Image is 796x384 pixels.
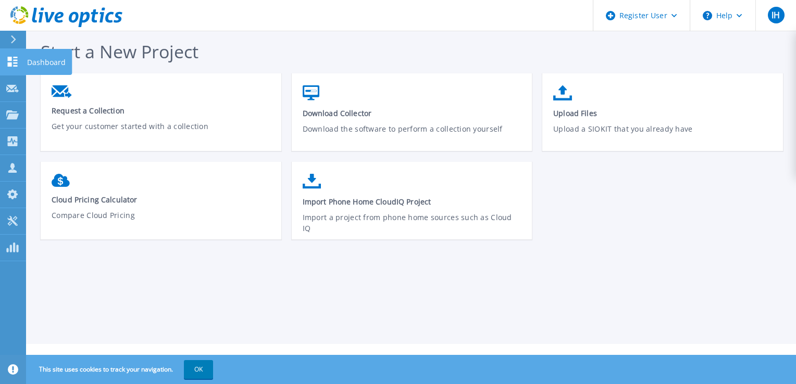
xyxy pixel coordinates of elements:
p: Get your customer started with a collection [52,121,271,145]
a: Upload FilesUpload a SIOKIT that you already have [542,80,783,155]
a: Cloud Pricing CalculatorCompare Cloud Pricing [41,169,281,241]
p: Compare Cloud Pricing [52,210,271,234]
p: Import a project from phone home sources such as Cloud IQ [303,212,522,236]
a: Download CollectorDownload the software to perform a collection yourself [292,80,532,155]
span: This site uses cookies to track your navigation. [29,360,213,379]
p: Download the software to perform a collection yourself [303,123,522,147]
span: Import Phone Home CloudIQ Project [303,197,522,207]
a: Request a CollectionGet your customer started with a collection [41,80,281,152]
button: OK [184,360,213,379]
span: Upload Files [553,108,773,118]
span: IH [772,11,780,19]
p: Upload a SIOKIT that you already have [553,123,773,147]
span: Download Collector [303,108,522,118]
span: Request a Collection [52,106,271,116]
p: Dashboard [27,49,66,76]
span: Cloud Pricing Calculator [52,195,271,204]
span: Start a New Project [41,40,198,63]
